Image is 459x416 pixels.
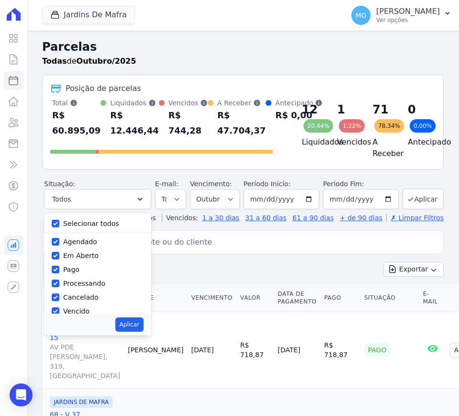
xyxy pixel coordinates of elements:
[50,333,120,381] a: 15AV PDE [PERSON_NAME], 319, [GEOGRAPHIC_DATA]
[110,98,158,108] div: Liquidados
[275,108,323,123] div: R$ 0,00
[162,214,198,222] label: Vencidos:
[44,189,151,209] button: Todos
[42,6,135,24] button: Jardins De Mafra
[302,136,322,148] h4: Liquidados
[410,119,436,133] div: 0,00%
[274,284,320,312] th: Data de Pagamento
[50,342,120,381] span: AV PDE [PERSON_NAME], 319, [GEOGRAPHIC_DATA]
[115,317,144,332] button: Aplicar
[337,136,357,148] h4: Vencidos
[63,266,79,273] label: Pago
[191,346,213,354] a: [DATE]
[124,284,187,312] th: Cliente
[337,102,357,117] div: 1
[386,214,444,222] a: ✗ Limpar Filtros
[42,38,444,56] h2: Parcelas
[217,108,266,138] div: R$ 47.704,37
[217,98,266,108] div: A Receber
[419,284,446,312] th: E-mail
[110,108,158,138] div: R$ 12.446,44
[372,102,392,117] div: 71
[245,214,286,222] a: 31 a 60 dias
[274,312,320,389] td: [DATE]
[236,312,274,389] td: R$ 718,87
[383,262,444,277] button: Exportar
[236,284,274,312] th: Valor
[187,284,236,312] th: Vencimento
[403,189,444,209] button: Aplicar
[50,396,112,408] span: JARDINS DE MAFRA
[320,284,360,312] th: Pago
[42,56,67,66] strong: Todas
[63,280,105,287] label: Processando
[52,108,101,138] div: R$ 60.895,09
[244,180,291,188] label: Período Inicío:
[275,98,323,108] div: Antecipado
[124,312,187,389] td: [PERSON_NAME]
[10,383,33,406] div: Open Intercom Messenger
[77,56,136,66] strong: Outubro/2025
[374,119,404,133] div: 78,34%
[63,293,98,301] label: Cancelado
[408,102,428,117] div: 0
[52,193,71,205] span: Todos
[60,233,439,252] input: Buscar por nome do lote ou do cliente
[292,214,334,222] a: 61 a 90 dias
[63,220,119,227] label: Selecionar todos
[155,180,179,188] label: E-mail:
[303,119,333,133] div: 20,44%
[66,83,141,94] div: Posição de parcelas
[364,343,391,357] div: Pago
[344,2,459,29] button: MG [PERSON_NAME] Ver opções
[168,98,208,108] div: Vencidos
[376,16,440,24] p: Ver opções
[356,12,367,19] span: MG
[408,136,428,148] h4: Antecipado
[202,214,239,222] a: 1 a 30 dias
[339,119,365,133] div: 1,22%
[52,98,101,108] div: Total
[42,284,124,312] th: Contrato
[63,238,97,246] label: Agendado
[190,180,232,188] label: Vencimento:
[372,136,392,159] h4: A Receber
[340,214,382,222] a: + de 90 dias
[44,180,75,188] label: Situação:
[63,252,99,259] label: Em Aberto
[323,179,399,189] label: Período Fim:
[168,108,208,138] div: R$ 744,28
[42,56,136,67] p: de
[63,307,90,315] label: Vencido
[320,312,360,389] td: R$ 718,87
[302,102,322,117] div: 12
[376,7,440,16] p: [PERSON_NAME]
[360,284,419,312] th: Situação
